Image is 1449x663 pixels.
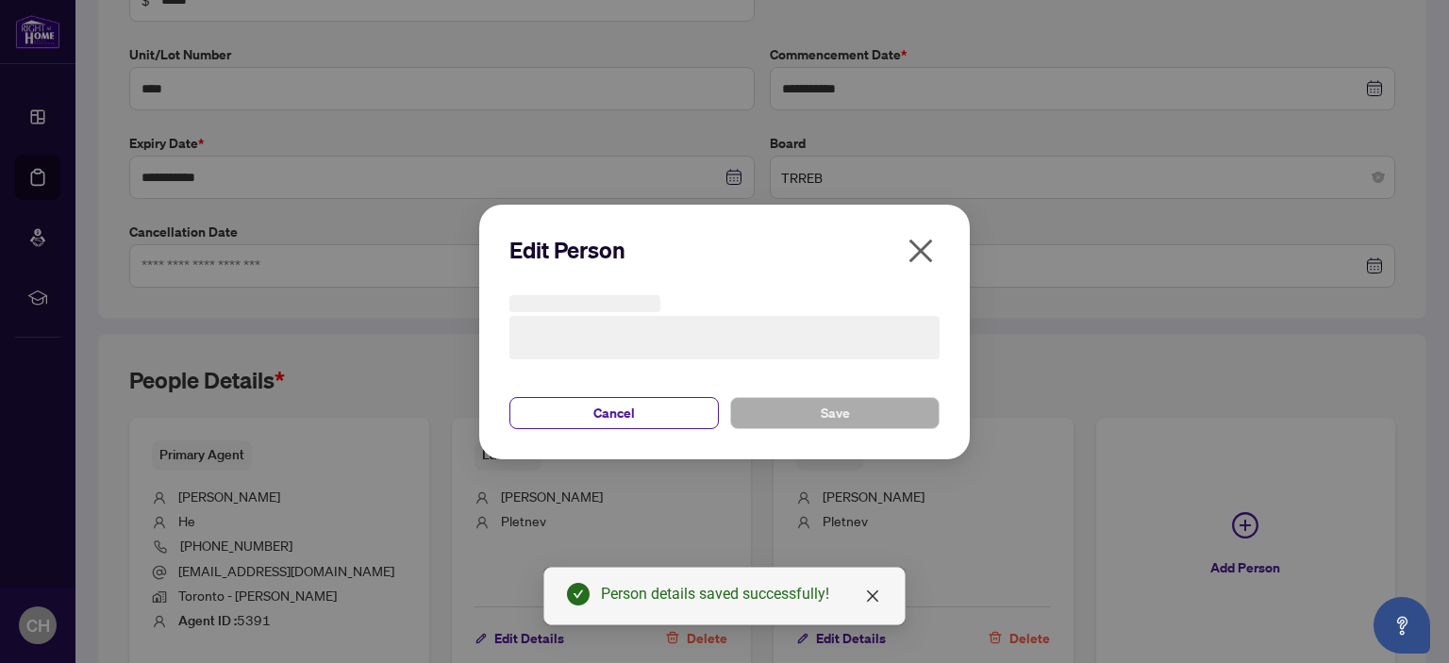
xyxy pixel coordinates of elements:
[509,397,719,429] button: Cancel
[1374,597,1430,654] button: Open asap
[906,236,936,266] span: close
[865,588,880,604] span: close
[567,583,590,605] span: check-circle
[509,235,940,265] h2: Edit Person
[862,586,883,606] a: Close
[730,397,940,429] button: Save
[601,583,882,605] div: Person details saved successfully!
[593,398,635,428] span: Cancel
